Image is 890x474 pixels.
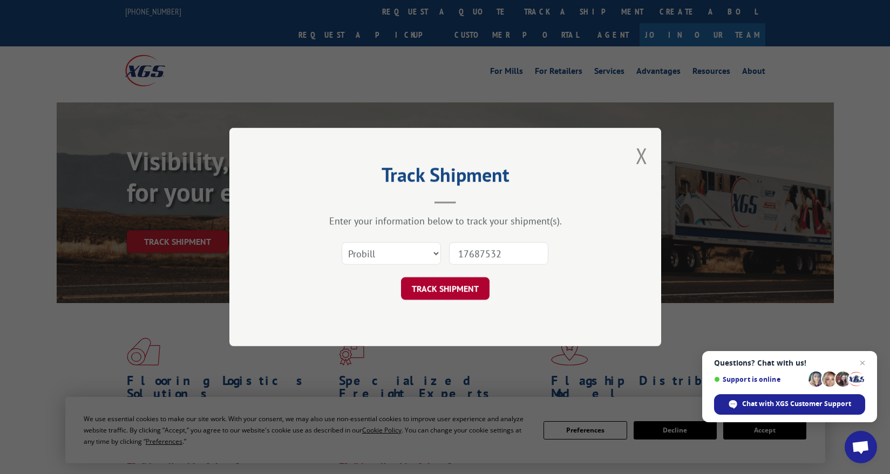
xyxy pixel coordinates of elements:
[845,431,877,463] div: Open chat
[449,242,548,265] input: Number(s)
[714,359,865,367] span: Questions? Chat with us!
[283,215,607,227] div: Enter your information below to track your shipment(s).
[714,375,805,383] span: Support is online
[636,141,648,170] button: Close modal
[283,167,607,188] h2: Track Shipment
[714,394,865,415] div: Chat with XGS Customer Support
[856,356,869,369] span: Close chat
[742,399,851,409] span: Chat with XGS Customer Support
[401,277,490,300] button: TRACK SHIPMENT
